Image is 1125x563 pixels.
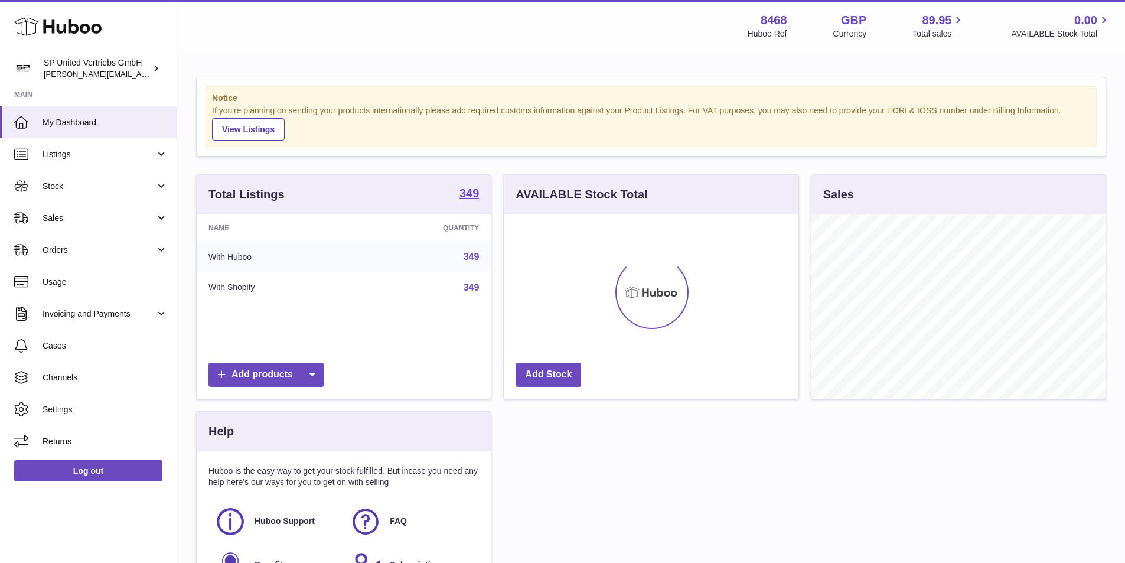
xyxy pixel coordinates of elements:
[350,506,473,538] a: FAQ
[212,118,285,141] a: View Listings
[356,214,491,242] th: Quantity
[43,340,168,352] span: Cases
[516,187,647,203] h3: AVAILABLE Stock Total
[255,516,315,527] span: Huboo Support
[464,282,480,292] a: 349
[1011,28,1111,40] span: AVAILABLE Stock Total
[43,245,155,256] span: Orders
[43,308,155,320] span: Invoicing and Payments
[43,404,168,415] span: Settings
[43,117,168,128] span: My Dashboard
[43,213,155,224] span: Sales
[208,424,234,440] h3: Help
[922,12,951,28] span: 89.95
[208,187,285,203] h3: Total Listings
[43,276,168,288] span: Usage
[44,57,150,80] div: SP United Vertriebs GmbH
[516,363,581,387] a: Add Stock
[197,242,356,272] td: With Huboo
[14,460,162,481] a: Log out
[761,12,787,28] strong: 8468
[197,272,356,303] td: With Shopify
[823,187,854,203] h3: Sales
[841,12,866,28] strong: GBP
[43,149,155,160] span: Listings
[214,506,338,538] a: Huboo Support
[43,181,155,192] span: Stock
[197,214,356,242] th: Name
[833,28,867,40] div: Currency
[212,93,1090,104] strong: Notice
[208,466,479,488] p: Huboo is the easy way to get your stock fulfilled. But incase you need any help here's our ways f...
[43,436,168,447] span: Returns
[1074,12,1097,28] span: 0.00
[390,516,407,527] span: FAQ
[14,60,32,77] img: tim@sp-united.com
[212,105,1090,141] div: If you're planning on sending your products internationally please add required customs informati...
[464,252,480,262] a: 349
[459,187,479,199] strong: 349
[44,69,237,79] span: [PERSON_NAME][EMAIL_ADDRESS][DOMAIN_NAME]
[912,12,965,40] a: 89.95 Total sales
[912,28,965,40] span: Total sales
[748,28,787,40] div: Huboo Ref
[208,363,324,387] a: Add products
[43,372,168,383] span: Channels
[1011,12,1111,40] a: 0.00 AVAILABLE Stock Total
[459,187,479,201] a: 349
